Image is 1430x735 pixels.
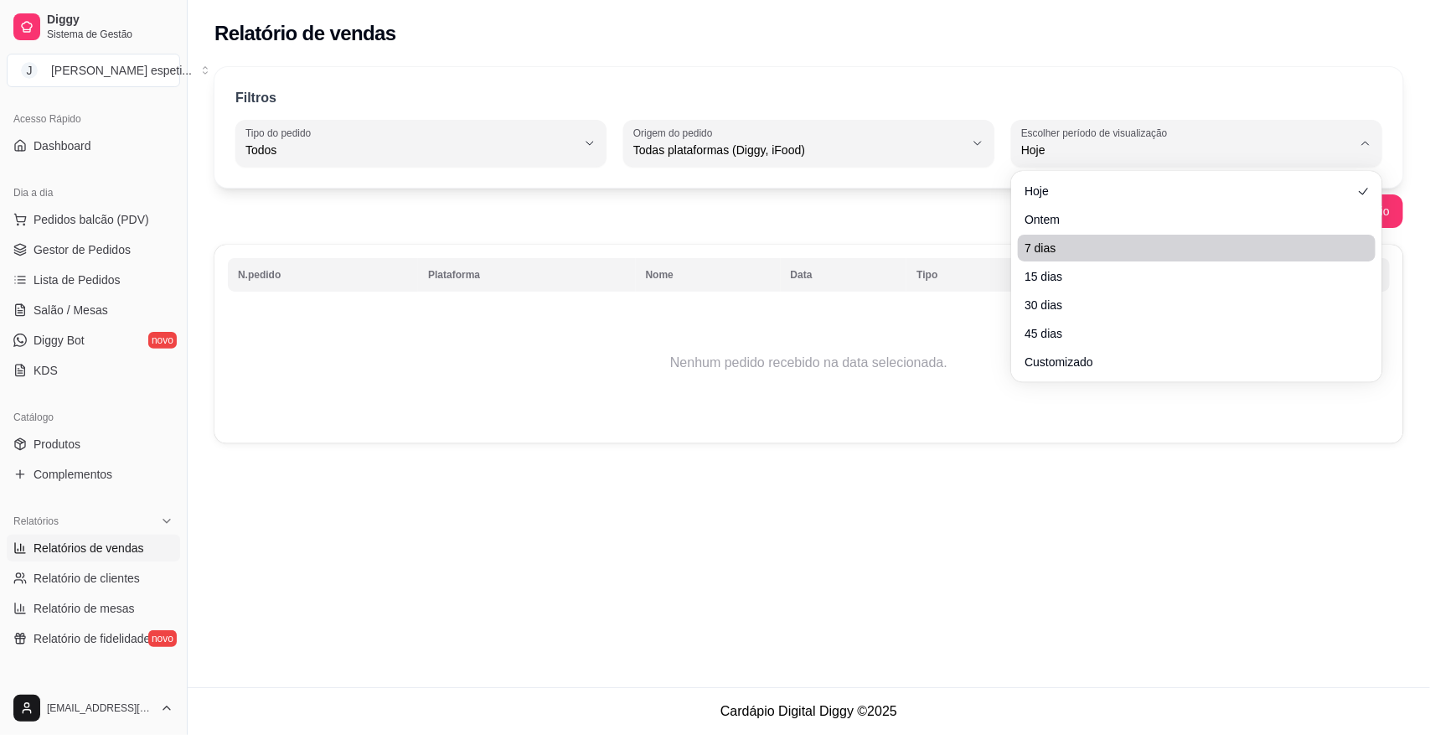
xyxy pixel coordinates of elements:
[47,701,153,715] span: [EMAIL_ADDRESS][DOMAIN_NAME]
[34,272,121,288] span: Lista de Pedidos
[34,466,112,483] span: Complementos
[781,258,907,292] th: Data
[1025,297,1352,313] span: 30 dias
[1025,325,1352,342] span: 45 dias
[13,515,59,528] span: Relatórios
[7,179,180,206] div: Dia a dia
[34,630,150,647] span: Relatório de fidelidade
[1025,211,1352,228] span: Ontem
[34,362,58,379] span: KDS
[633,142,964,158] span: Todas plataformas (Diggy, iFood)
[7,106,180,132] div: Acesso Rápido
[1025,240,1352,256] span: 7 dias
[228,296,1390,430] td: Nenhum pedido recebido na data selecionada.
[1025,268,1352,285] span: 15 dias
[21,62,38,79] span: J
[1025,183,1352,199] span: Hoje
[214,20,396,47] h2: Relatório de vendas
[228,258,418,292] th: N.pedido
[47,13,173,28] span: Diggy
[188,687,1430,735] footer: Cardápio Digital Diggy © 2025
[47,28,173,41] span: Sistema de Gestão
[906,258,1030,292] th: Tipo
[34,600,135,617] span: Relatório de mesas
[34,137,91,154] span: Dashboard
[34,540,144,556] span: Relatórios de vendas
[245,142,576,158] span: Todos
[1025,354,1352,370] span: Customizado
[34,241,131,258] span: Gestor de Pedidos
[418,258,635,292] th: Plataforma
[34,332,85,349] span: Diggy Bot
[636,258,781,292] th: Nome
[245,126,317,140] label: Tipo do pedido
[34,570,140,587] span: Relatório de clientes
[34,211,149,228] span: Pedidos balcão (PDV)
[7,54,180,87] button: Select a team
[1021,126,1173,140] label: Escolher período de visualização
[34,436,80,453] span: Produtos
[7,404,180,431] div: Catálogo
[34,302,108,318] span: Salão / Mesas
[51,62,192,79] div: [PERSON_NAME] espeti ...
[1021,142,1352,158] span: Hoje
[235,88,276,108] p: Filtros
[7,672,180,699] div: Gerenciar
[633,126,718,140] label: Origem do pedido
